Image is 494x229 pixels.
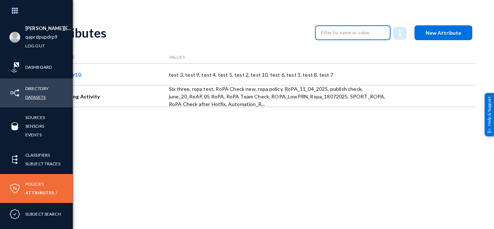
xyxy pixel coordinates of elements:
img: help_support.svg [487,128,492,133]
img: app launcher [4,3,26,18]
img: icon-risk-sonar.svg [9,62,20,73]
div: test 3, test 9, test 4, test 5, test 2, test 10, test 6, test 1, test 8, test 7 [165,64,398,85]
li: [PERSON_NAME][EMAIL_ADDRESS][PERSON_NAME][DOMAIN_NAME] [25,24,73,33]
a: Subject Traces [25,160,60,168]
span: New Attribute [426,30,461,36]
a: qaprdpupdrp9 [25,33,58,41]
div: Processing Activity [48,85,165,107]
a: Policies [25,180,44,188]
img: icon-policies.svg [9,183,20,194]
a: Directory [25,84,48,93]
a: Events [25,131,42,139]
div: Attributes [48,25,308,40]
a: Dashboard [25,63,52,71]
button: New Attribute [414,25,472,40]
img: icon-elements.svg [9,154,20,165]
a: Datasets [25,93,46,101]
div: Six three, ropa test, RoPA Check new, ropa policy, RoPA_11_04_2025, publish check, june_20_RoAP, ... [165,85,398,107]
img: blank-profile-picture.png [9,32,20,43]
a: Subject Search [25,210,61,218]
img: icon-compliance.svg [9,209,20,220]
a: Sensors [25,122,44,130]
input: Filter by name or value [321,27,385,38]
img: icon-sources.svg [9,121,20,132]
a: Attributes [25,188,54,197]
a: Sources [25,113,45,122]
img: icon-inventory.svg [9,88,20,98]
div: check 10/10 [48,64,165,85]
a: Log out [25,42,45,50]
div: Help & Support [485,93,494,136]
a: Classifiers [25,151,50,159]
span: Values [169,54,185,60]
